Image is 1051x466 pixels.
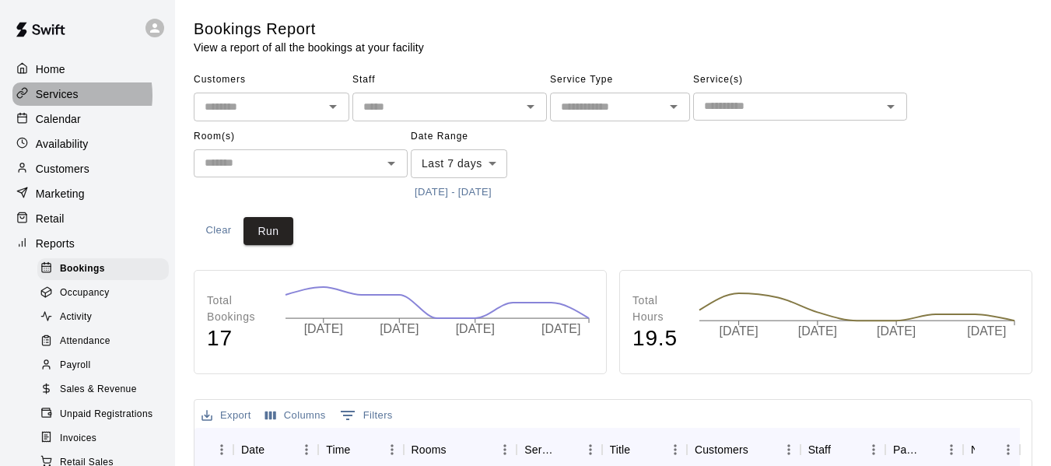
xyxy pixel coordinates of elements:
button: Menu [380,438,404,461]
a: Activity [37,306,175,330]
button: Menu [579,438,602,461]
button: Sort [831,439,853,461]
div: Activity [37,307,169,328]
h4: 17 [207,325,269,352]
a: Services [12,82,163,106]
span: Activity [60,310,92,325]
button: Sort [202,439,224,461]
h5: Bookings Report [194,19,424,40]
button: Open [520,96,541,117]
button: Menu [295,438,318,461]
button: Sort [630,439,652,461]
a: Availability [12,132,163,156]
p: Customers [36,161,89,177]
div: Attendance [37,331,169,352]
p: View a report of all the bookings at your facility [194,40,424,55]
span: Sales & Revenue [60,382,137,398]
a: Occupancy [37,281,175,305]
h4: 19.5 [632,325,683,352]
a: Marketing [12,182,163,205]
button: Sort [557,439,579,461]
tspan: [DATE] [877,325,916,338]
a: Payroll [37,354,175,378]
button: Clear [194,217,243,246]
a: Customers [12,157,163,180]
span: Service Type [550,68,690,93]
button: Menu [493,438,517,461]
a: Calendar [12,107,163,131]
button: Menu [940,438,963,461]
p: Home [36,61,65,77]
span: Bookings [60,261,105,277]
p: Total Bookings [207,293,269,325]
span: Room(s) [194,124,408,149]
button: Sort [351,439,373,461]
button: Export [198,404,255,428]
span: Payroll [60,358,90,373]
a: Home [12,58,163,81]
button: Menu [664,438,687,461]
button: Menu [862,438,885,461]
a: Retail [12,207,163,230]
p: Availability [36,136,89,152]
button: Run [243,217,293,246]
p: Calendar [36,111,81,127]
span: Invoices [60,431,96,447]
a: Sales & Revenue [37,378,175,402]
button: Menu [210,438,233,461]
a: Attendance [37,330,175,354]
p: Total Hours [632,293,683,325]
span: Staff [352,68,547,93]
tspan: [DATE] [968,325,1007,338]
p: Reports [36,236,75,251]
div: Invoices [37,428,169,450]
button: Menu [997,438,1020,461]
button: Sort [975,439,997,461]
button: Show filters [336,403,397,428]
div: Unpaid Registrations [37,404,169,426]
p: Retail [36,211,65,226]
p: Services [36,86,79,102]
tspan: [DATE] [719,325,758,338]
button: Sort [918,439,940,461]
div: Last 7 days [411,149,507,178]
tspan: [DATE] [798,325,837,338]
span: Customers [194,68,349,93]
div: Occupancy [37,282,169,304]
tspan: [DATE] [304,323,343,336]
a: Invoices [37,426,175,450]
span: Date Range [411,124,547,149]
tspan: [DATE] [380,323,419,336]
tspan: [DATE] [456,323,495,336]
button: Sort [265,439,286,461]
button: Open [380,152,402,174]
button: Open [663,96,685,117]
tspan: [DATE] [542,323,581,336]
span: Service(s) [693,68,907,93]
button: Select columns [261,404,330,428]
button: Menu [777,438,801,461]
button: Sort [447,439,468,461]
span: Occupancy [60,286,110,301]
a: Unpaid Registrations [37,402,175,426]
span: Attendance [60,334,110,349]
button: Open [322,96,344,117]
button: Sort [748,439,770,461]
p: Marketing [36,186,85,201]
span: Unpaid Registrations [60,407,152,422]
a: Reports [12,232,163,255]
button: [DATE] - [DATE] [411,180,496,205]
a: Bookings [37,257,175,281]
div: Bookings [37,258,169,280]
div: Payroll [37,355,169,377]
button: Open [880,96,902,117]
div: Sales & Revenue [37,379,169,401]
